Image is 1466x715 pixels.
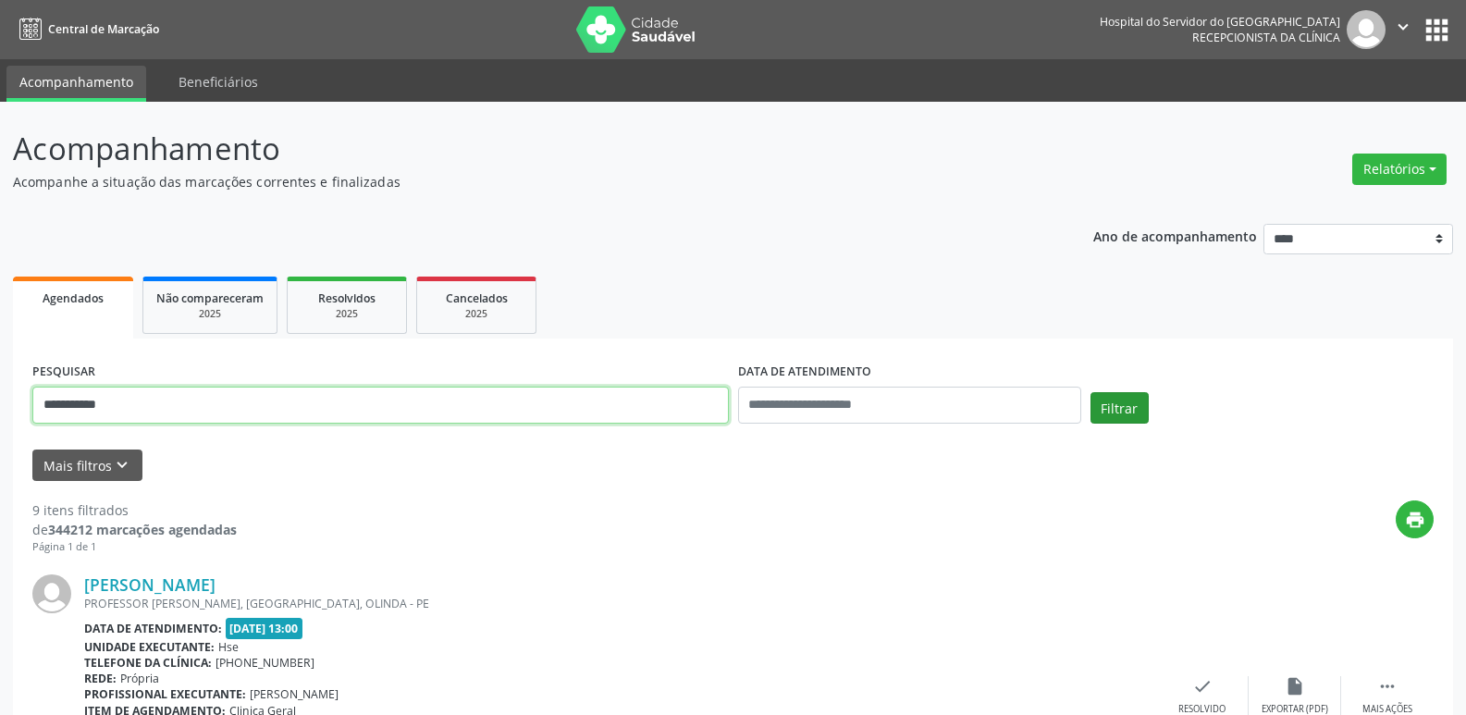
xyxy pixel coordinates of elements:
b: Data de atendimento: [84,621,222,636]
div: Hospital do Servidor do [GEOGRAPHIC_DATA] [1100,14,1340,30]
i: insert_drive_file [1285,676,1305,697]
strong: 344212 marcações agendadas [48,521,237,538]
div: 2025 [430,307,523,321]
label: DATA DE ATENDIMENTO [738,358,871,387]
div: Página 1 de 1 [32,539,237,555]
i: print [1405,510,1425,530]
b: Unidade executante: [84,639,215,655]
span: Resolvidos [318,290,376,306]
span: Própria [120,671,159,686]
div: de [32,520,237,539]
a: Beneficiários [166,66,271,98]
i: keyboard_arrow_down [112,455,132,475]
span: Agendados [43,290,104,306]
i: check [1192,676,1213,697]
span: [PHONE_NUMBER] [216,655,314,671]
span: [PERSON_NAME] [250,686,339,702]
button: Filtrar [1090,392,1149,424]
a: [PERSON_NAME] [84,574,216,595]
label: PESQUISAR [32,358,95,387]
div: 2025 [156,307,264,321]
span: Cancelados [446,290,508,306]
span: Central de Marcação [48,21,159,37]
span: Recepcionista da clínica [1192,30,1340,45]
b: Profissional executante: [84,686,246,702]
p: Ano de acompanhamento [1093,224,1257,247]
button:  [1386,10,1421,49]
img: img [1347,10,1386,49]
span: Não compareceram [156,290,264,306]
span: [DATE] 13:00 [226,618,303,639]
i:  [1393,17,1413,37]
span: Hse [218,639,239,655]
div: 9 itens filtrados [32,500,237,520]
a: Central de Marcação [13,14,159,44]
b: Telefone da clínica: [84,655,212,671]
button: Relatórios [1352,154,1447,185]
button: apps [1421,14,1453,46]
button: Mais filtroskeyboard_arrow_down [32,450,142,482]
button: print [1396,500,1434,538]
div: PROFESSOR [PERSON_NAME], [GEOGRAPHIC_DATA], OLINDA - PE [84,596,1156,611]
p: Acompanhamento [13,126,1021,172]
p: Acompanhe a situação das marcações correntes e finalizadas [13,172,1021,191]
i:  [1377,676,1398,697]
a: Acompanhamento [6,66,146,102]
b: Rede: [84,671,117,686]
div: 2025 [301,307,393,321]
img: img [32,574,71,613]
